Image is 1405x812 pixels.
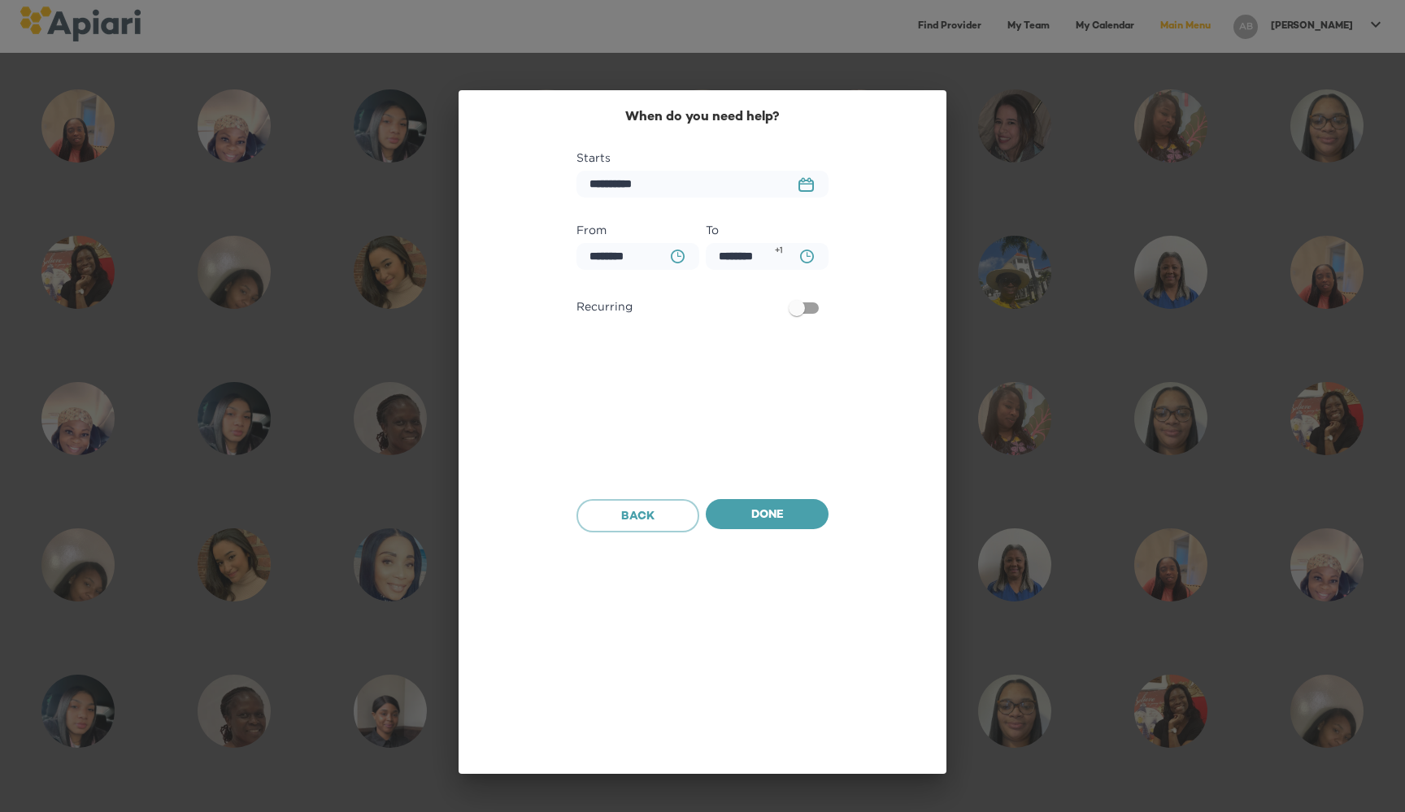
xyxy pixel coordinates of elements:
[576,148,829,167] label: Starts
[576,220,699,240] label: From
[576,499,699,533] button: Back
[719,506,816,526] span: Done
[576,297,633,316] span: Recurring
[706,220,829,240] label: To
[576,110,829,125] h2: When do you need help?
[590,507,685,528] span: Back
[706,499,829,530] button: Done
